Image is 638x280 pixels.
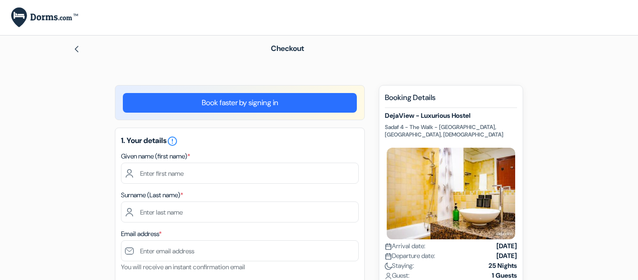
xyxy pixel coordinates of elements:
[121,263,245,271] small: You will receive an instant confirmation email
[123,93,357,113] a: Book faster by signing in
[496,251,517,261] strong: [DATE]
[385,93,517,108] h5: Booking Details
[121,190,183,200] label: Surname (Last name)
[496,241,517,251] strong: [DATE]
[489,261,517,271] strong: 25 Nights
[385,241,425,251] span: Arrival date:
[121,240,359,261] input: Enter email address
[121,151,190,161] label: Given name (first name)
[385,243,392,250] img: calendar.svg
[385,261,414,271] span: Staying:
[167,136,178,145] a: error_outline
[385,273,392,280] img: user_icon.svg
[121,229,162,239] label: Email address
[121,201,359,223] input: Enter last name
[271,43,304,53] span: Checkout
[121,163,359,184] input: Enter first name
[385,253,392,260] img: calendar.svg
[121,136,359,147] h5: 1. Your details
[73,45,80,53] img: left_arrow.svg
[385,251,435,261] span: Departure date:
[385,123,517,138] p: Sadaf 4 - The Walk - [GEOGRAPHIC_DATA], [GEOGRAPHIC_DATA], [DEMOGRAPHIC_DATA]
[11,7,78,28] img: Dorms.com
[167,136,178,147] i: error_outline
[385,263,392,270] img: moon.svg
[385,112,517,120] h5: DejaView - Luxurious Hostel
